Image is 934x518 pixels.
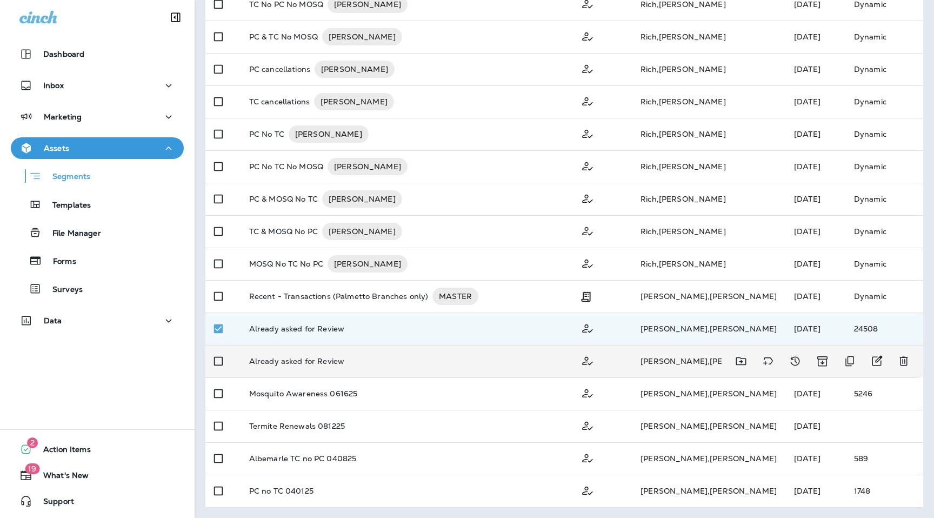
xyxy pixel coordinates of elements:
[322,194,402,204] span: [PERSON_NAME]
[249,61,310,78] p: PC cancellations
[845,442,923,475] td: 589
[632,53,785,85] td: Rich , [PERSON_NAME]
[845,53,923,85] td: Dynamic
[249,389,358,398] p: Mosquito Awareness 061625
[328,258,408,269] span: [PERSON_NAME]
[845,248,923,280] td: Dynamic
[785,53,845,85] td: [DATE]
[581,96,595,105] span: Customer Only
[249,190,318,208] p: PC & MOSQ No TC
[632,442,785,475] td: [PERSON_NAME] , [PERSON_NAME]
[11,221,184,244] button: File Manager
[11,193,184,216] button: Templates
[632,313,785,345] td: [PERSON_NAME] , [PERSON_NAME]
[632,475,785,507] td: [PERSON_NAME] , [PERSON_NAME]
[581,258,595,268] span: Customer Only
[784,350,806,372] button: View Changelog
[328,161,408,172] span: [PERSON_NAME]
[249,93,310,110] p: TC cancellations
[11,464,184,486] button: 19What's New
[632,377,785,410] td: [PERSON_NAME] , [PERSON_NAME]
[249,357,344,366] p: Already asked for Review
[581,161,595,170] span: Customer Only
[581,420,595,430] span: Customer Only
[32,445,91,458] span: Action Items
[249,158,323,175] p: PC No TC No MOSQ
[632,21,785,53] td: Rich , [PERSON_NAME]
[785,248,845,280] td: [DATE]
[845,475,923,507] td: 1748
[845,85,923,118] td: Dynamic
[845,118,923,150] td: Dynamic
[322,190,402,208] div: [PERSON_NAME]
[632,410,785,442] td: [PERSON_NAME] , [PERSON_NAME]
[11,277,184,300] button: Surveys
[785,442,845,475] td: [DATE]
[249,223,318,240] p: TC & MOSQ No PC
[581,485,595,495] span: Customer Only
[785,150,845,183] td: [DATE]
[43,81,64,90] p: Inbox
[893,350,915,372] button: Delete
[25,463,39,474] span: 19
[785,118,845,150] td: [DATE]
[161,6,191,28] button: Collapse Sidebar
[322,226,402,237] span: [PERSON_NAME]
[581,63,595,73] span: Customer Only
[845,280,923,313] td: Dynamic
[632,280,785,313] td: [PERSON_NAME] , [PERSON_NAME]
[785,21,845,53] td: [DATE]
[42,172,90,183] p: Segments
[44,316,62,325] p: Data
[785,215,845,248] td: [DATE]
[32,497,74,510] span: Support
[581,31,595,41] span: Customer Only
[249,28,318,45] p: PC & TC No MOSQ
[845,377,923,410] td: 5246
[11,43,184,65] button: Dashboard
[289,125,369,143] div: [PERSON_NAME]
[432,288,478,305] div: MASTER
[328,255,408,273] div: [PERSON_NAME]
[328,158,408,175] div: [PERSON_NAME]
[314,96,394,107] span: [PERSON_NAME]
[249,255,323,273] p: MOSQ No TC No PC
[249,125,284,143] p: PC No TC
[249,454,357,463] p: Albemarle TC no PC 040825
[315,64,395,75] span: [PERSON_NAME]
[632,118,785,150] td: Rich , [PERSON_NAME]
[785,377,845,410] td: [DATE]
[632,248,785,280] td: Rich , [PERSON_NAME]
[43,50,84,58] p: Dashboard
[27,437,38,448] span: 2
[866,350,888,372] button: Edit
[632,183,785,215] td: Rich , [PERSON_NAME]
[785,410,845,442] td: [DATE]
[581,323,595,333] span: Customer Only
[249,288,428,305] p: Recent - Transactions (Palmetto Branches only)
[581,291,591,301] span: Transaction
[730,350,752,372] button: Move to folder
[314,93,394,110] div: [PERSON_NAME]
[632,85,785,118] td: Rich , [PERSON_NAME]
[581,388,595,397] span: Customer Only
[11,249,184,272] button: Forms
[845,150,923,183] td: Dynamic
[811,350,833,372] button: Archive
[11,75,184,96] button: Inbox
[845,183,923,215] td: Dynamic
[839,350,860,372] button: Duplicate Segment
[785,280,845,313] td: [DATE]
[581,193,595,203] span: Customer Only
[785,85,845,118] td: [DATE]
[44,144,69,152] p: Assets
[44,112,82,121] p: Marketing
[785,183,845,215] td: [DATE]
[249,324,344,333] p: Already asked for Review
[322,223,402,240] div: [PERSON_NAME]
[581,355,595,365] span: Customer Only
[11,310,184,331] button: Data
[11,490,184,512] button: Support
[11,137,184,159] button: Assets
[32,471,89,484] span: What's New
